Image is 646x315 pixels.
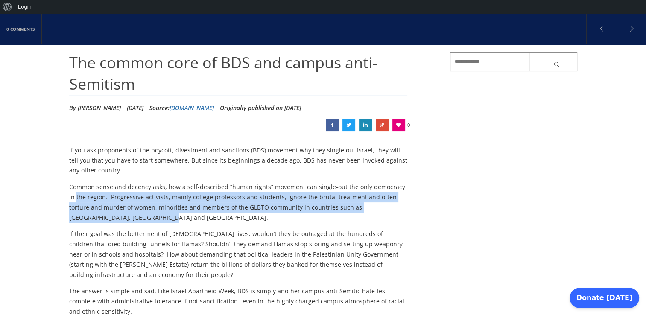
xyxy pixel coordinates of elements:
[326,119,339,131] a: The common core of BDS and campus anti-Semitism
[342,119,355,131] a: The common core of BDS and campus anti-Semitism
[220,102,301,114] li: Originally published on [DATE]
[149,102,214,114] div: Source:
[170,104,214,112] a: [DOMAIN_NAME]
[69,52,377,94] span: The common core of BDS and campus anti-Semitism
[359,119,372,131] a: The common core of BDS and campus anti-Semitism
[69,145,408,175] p: If you ask proponents of the boycott, divestment and sanctions (BDS) movement why they single out...
[127,102,143,114] li: [DATE]
[376,119,389,131] a: The common core of BDS and campus anti-Semitism
[69,102,121,114] li: By [PERSON_NAME]
[69,182,408,222] p: Common sense and decency asks, how a self-described “human rights” movement can single-out the on...
[69,229,408,280] p: If their goal was the betterment of [DEMOGRAPHIC_DATA] lives, wouldn’t they be outraged at the hu...
[407,119,410,131] span: 0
